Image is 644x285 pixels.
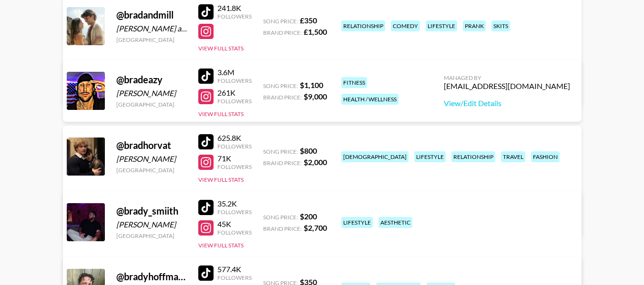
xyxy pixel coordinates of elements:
span: Brand Price: [263,159,302,167]
div: lifestyle [426,20,457,31]
div: 241.8K [217,3,252,13]
strong: $ 2,000 [304,157,327,167]
span: Song Price: [263,214,298,221]
strong: $ 800 [300,146,317,155]
div: [PERSON_NAME] [116,220,187,229]
div: fitness [341,77,367,88]
div: fashion [531,151,560,162]
div: comedy [391,20,420,31]
strong: $ 2,700 [304,223,327,232]
div: [PERSON_NAME] and Mill [116,24,187,33]
div: lifestyle [414,151,446,162]
strong: $ 200 [300,212,317,221]
span: Song Price: [263,82,298,89]
div: Followers [217,274,252,281]
div: @ bradhorvat [116,139,187,151]
div: [PERSON_NAME] [116,154,187,164]
div: 625.8K [217,133,252,143]
div: health / wellness [341,94,399,105]
div: prank [463,20,486,31]
div: Followers [217,98,252,105]
span: Song Price: [263,148,298,155]
div: lifestyle [341,217,373,228]
span: Brand Price: [263,29,302,36]
div: 35.2K [217,199,252,208]
div: Followers [217,208,252,216]
button: View Full Stats [198,45,244,52]
div: 45K [217,219,252,229]
div: 577.4K [217,265,252,274]
strong: $ 9,000 [304,92,327,101]
button: View Full Stats [198,176,244,183]
div: Followers [217,163,252,170]
strong: $ 1,100 [300,80,323,89]
span: Song Price: [263,18,298,25]
span: Brand Price: [263,94,302,101]
div: [GEOGRAPHIC_DATA] [116,167,187,174]
div: [GEOGRAPHIC_DATA] [116,232,187,239]
strong: £ 350 [300,16,317,25]
div: @ bradandmill [116,9,187,21]
div: @ bradyhoffman313 [116,271,187,283]
div: [EMAIL_ADDRESS][DOMAIN_NAME] [444,81,570,91]
button: View Full Stats [198,242,244,249]
div: relationship [451,151,495,162]
div: @ bradeazy [116,74,187,86]
div: 3.6M [217,68,252,77]
div: [DEMOGRAPHIC_DATA] [341,151,409,162]
button: View Full Stats [198,110,244,118]
div: 261K [217,88,252,98]
span: Brand Price: [263,225,302,232]
strong: £ 1,500 [304,27,327,36]
div: relationship [341,20,385,31]
div: Followers [217,77,252,84]
div: @ brady_smiith [116,205,187,217]
a: View/Edit Details [444,98,570,108]
div: [PERSON_NAME] [116,88,187,98]
div: Managed By [444,74,570,81]
div: Followers [217,13,252,20]
div: [GEOGRAPHIC_DATA] [116,36,187,43]
div: [GEOGRAPHIC_DATA] [116,101,187,108]
div: skits [491,20,510,31]
div: aesthetic [378,217,412,228]
div: Followers [217,143,252,150]
div: Followers [217,229,252,236]
div: travel [501,151,525,162]
div: 71K [217,154,252,163]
